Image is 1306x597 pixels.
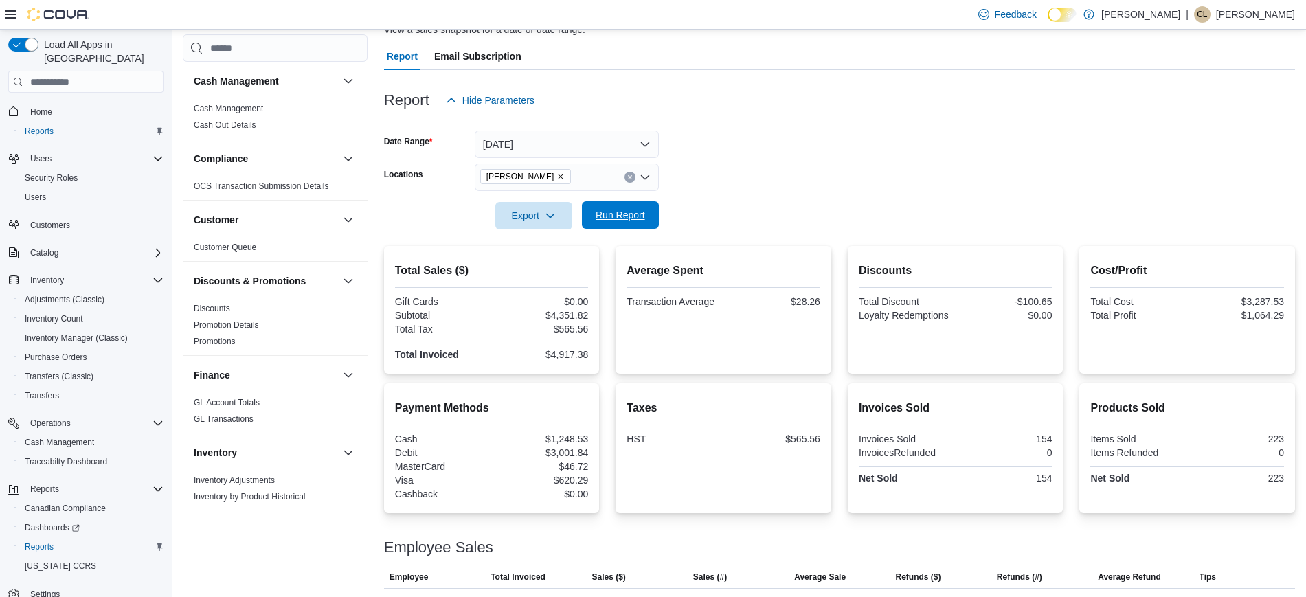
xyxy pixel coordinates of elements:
span: Transfers (Classic) [25,371,93,382]
a: Customers [25,217,76,234]
div: Cash [395,433,489,444]
div: -$100.65 [958,296,1052,307]
span: Inventory Count [19,311,164,327]
div: 0 [1190,447,1284,458]
h2: Taxes [627,400,820,416]
span: GL Account Totals [194,397,260,408]
strong: Net Sold [859,473,898,484]
div: 0 [958,447,1052,458]
span: Adjustments (Classic) [25,294,104,305]
button: Users [3,149,169,168]
span: Customer Queue [194,242,256,253]
div: Discounts & Promotions [183,300,368,355]
button: Cash Management [194,74,337,88]
a: GL Account Totals [194,398,260,407]
button: Inventory [3,271,169,290]
a: Feedback [973,1,1042,28]
span: OCS Transaction Submission Details [194,181,329,192]
span: Sales ($) [592,572,625,583]
a: Security Roles [19,170,83,186]
button: Finance [194,368,337,382]
h3: Finance [194,368,230,382]
button: Users [14,188,169,207]
span: Refunds ($) [896,572,941,583]
button: Reports [14,122,169,141]
button: Adjustments (Classic) [14,290,169,309]
span: Canadian Compliance [19,500,164,517]
div: Gift Cards [395,296,489,307]
span: Inventory Count Details [194,508,280,519]
span: Promotions [194,336,236,347]
span: Traceabilty Dashboard [25,456,107,467]
div: 223 [1190,473,1284,484]
button: Compliance [194,152,337,166]
div: Cashback [395,488,489,499]
span: Run Report [596,208,645,222]
button: Cash Management [14,433,169,452]
div: 154 [958,473,1052,484]
div: $1,248.53 [495,433,589,444]
a: Cash Management [194,104,263,113]
h3: Discounts & Promotions [194,274,306,288]
span: Cash Out Details [194,120,256,131]
span: Dashboards [25,522,80,533]
span: CL [1197,6,1207,23]
span: Average Refund [1098,572,1161,583]
a: Inventory Count [19,311,89,327]
span: Transfers (Classic) [19,368,164,385]
img: Cova [27,8,89,21]
h2: Payment Methods [395,400,589,416]
div: $620.29 [495,475,589,486]
span: Refunds (#) [997,572,1042,583]
button: Hide Parameters [440,87,540,114]
h3: Inventory [194,446,237,460]
button: Compliance [340,150,357,167]
button: Reports [3,480,169,499]
div: $3,287.53 [1190,296,1284,307]
span: Total Invoiced [491,572,545,583]
a: [US_STATE] CCRS [19,558,102,574]
div: Debit [395,447,489,458]
div: $565.56 [495,324,589,335]
button: Customer [194,213,337,227]
div: $565.56 [726,433,820,444]
a: Adjustments (Classic) [19,291,110,308]
span: Inventory [25,272,164,289]
span: Reports [19,539,164,555]
span: Inventory Adjustments [194,475,275,486]
button: Users [25,150,57,167]
div: Invoices Sold [859,433,953,444]
a: Cash Out Details [194,120,256,130]
div: Items Refunded [1090,447,1184,458]
button: Traceabilty Dashboard [14,452,169,471]
strong: Net Sold [1090,473,1129,484]
button: Remove Kush Korner Cannabis from selection in this group [556,172,565,181]
button: Run Report [582,201,659,229]
span: Cash Management [25,437,94,448]
div: Total Cost [1090,296,1184,307]
div: Cash Management [183,100,368,139]
span: Security Roles [19,170,164,186]
div: View a sales snapshot for a date or date range. [384,23,585,37]
a: Canadian Compliance [19,500,111,517]
button: Cash Management [340,73,357,89]
span: Home [25,102,164,120]
a: Inventory Count Details [194,508,280,518]
a: Traceabilty Dashboard [19,453,113,470]
a: Transfers (Classic) [19,368,99,385]
button: Transfers (Classic) [14,367,169,386]
h3: Report [384,92,429,109]
span: Export [504,202,564,229]
h2: Discounts [859,262,1052,279]
button: Catalog [3,243,169,262]
a: Users [19,189,52,205]
div: Items Sold [1090,433,1184,444]
button: Catalog [25,245,64,261]
button: Inventory [25,272,69,289]
span: GL Transactions [194,414,254,425]
span: Hide Parameters [462,93,534,107]
span: Customers [25,216,164,234]
span: Cash Management [19,434,164,451]
div: 154 [958,433,1052,444]
a: Cash Management [19,434,100,451]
